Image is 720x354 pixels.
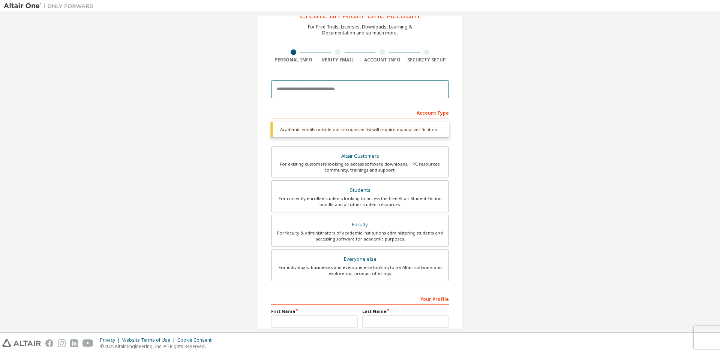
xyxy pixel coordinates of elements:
label: Last Name [362,308,449,314]
div: For Free Trials, Licenses, Downloads, Learning & Documentation and so much more. [308,24,412,36]
div: Account Type [271,106,449,118]
label: First Name [271,308,358,314]
img: Altair One [4,2,97,10]
div: Personal Info [271,57,316,63]
img: facebook.svg [45,339,53,347]
div: For individuals, businesses and everyone else looking to try Altair software and explore our prod... [276,264,444,276]
div: Academic emails outside our recognised list will require manual verification. [271,122,449,137]
div: Create an Altair One Account [300,10,421,19]
img: linkedin.svg [70,339,78,347]
div: Cookie Consent [177,337,216,343]
div: Altair Customers [276,151,444,161]
div: Website Terms of Use [122,337,177,343]
div: Privacy [100,337,122,343]
div: For currently enrolled students looking to access the free Altair Student Edition bundle and all ... [276,196,444,208]
div: For faculty & administrators of academic institutions administering students and accessing softwa... [276,230,444,242]
div: For existing customers looking to access software downloads, HPC resources, community, trainings ... [276,161,444,173]
img: youtube.svg [82,339,93,347]
img: altair_logo.svg [2,339,41,347]
p: © 2025 Altair Engineering, Inc. All Rights Reserved. [100,343,216,350]
img: instagram.svg [58,339,66,347]
div: Everyone else [276,254,444,264]
div: Security Setup [405,57,449,63]
div: Verify Email [316,57,360,63]
div: Your Profile [271,293,449,305]
div: Students [276,185,444,196]
div: Account Info [360,57,405,63]
div: Faculty [276,220,444,230]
